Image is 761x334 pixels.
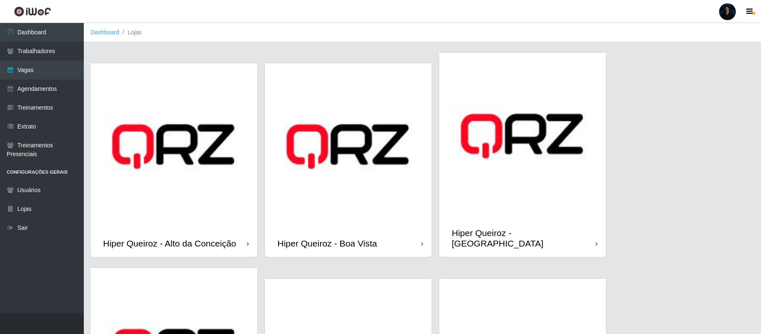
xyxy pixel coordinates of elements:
img: CoreUI Logo [14,6,51,17]
img: cardImg [91,63,257,230]
img: cardImg [439,53,606,219]
div: Hiper Queiroz - [GEOGRAPHIC_DATA] [452,228,595,249]
a: Dashboard [91,29,119,36]
div: Hiper Queiroz - Alto da Conceição [103,238,236,249]
a: Hiper Queiroz - Boa Vista [265,63,432,257]
nav: breadcrumb [84,23,761,42]
a: Hiper Queiroz - [GEOGRAPHIC_DATA] [439,53,606,257]
li: Lojas [119,28,142,37]
a: Hiper Queiroz - Alto da Conceição [91,63,257,257]
div: Hiper Queiroz - Boa Vista [277,238,377,249]
img: cardImg [265,63,432,230]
